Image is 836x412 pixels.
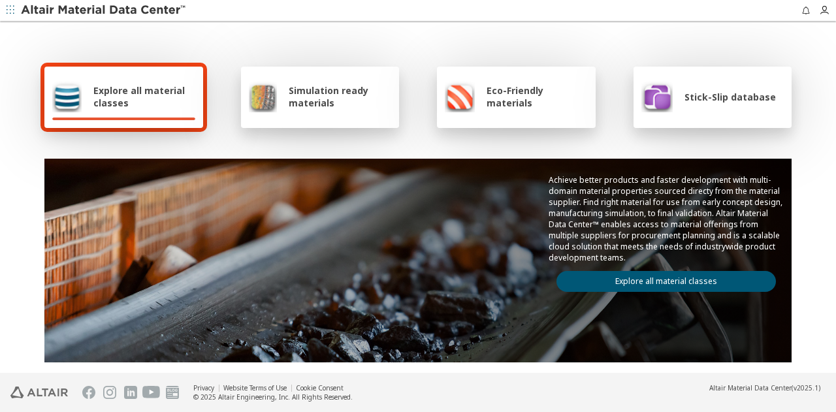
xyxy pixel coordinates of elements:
p: Achieve better products and faster development with multi-domain material properties sourced dire... [549,174,784,263]
img: Eco-Friendly materials [445,81,475,112]
img: Explore all material classes [52,81,82,112]
div: (v2025.1) [709,383,820,392]
span: Stick-Slip database [684,91,776,103]
span: Altair Material Data Center [709,383,792,392]
img: Stick-Slip database [641,81,673,112]
a: Website Terms of Use [223,383,287,392]
span: Explore all material classes [93,84,195,109]
span: Simulation ready materials [289,84,391,109]
a: Explore all material classes [556,271,776,292]
img: Altair Material Data Center [21,4,187,17]
img: Altair Engineering [10,387,68,398]
a: Cookie Consent [296,383,344,392]
span: Eco-Friendly materials [487,84,587,109]
a: Privacy [193,383,214,392]
div: © 2025 Altair Engineering, Inc. All Rights Reserved. [193,392,353,402]
img: Simulation ready materials [249,81,277,112]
